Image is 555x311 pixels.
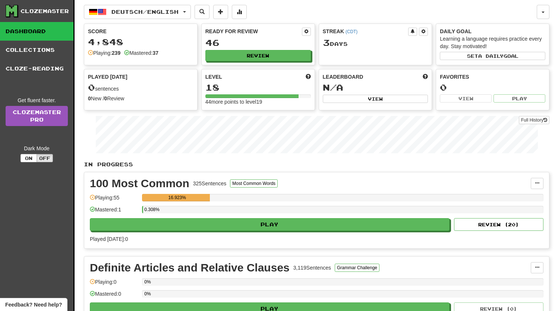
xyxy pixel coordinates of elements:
[6,97,68,104] div: Get fluent faster.
[440,73,545,81] div: Favorites
[90,278,138,290] div: Playing: 0
[323,95,428,103] button: View
[293,264,331,271] div: 3,119 Sentences
[111,9,179,15] span: Deutsch / English
[112,50,120,56] strong: 239
[306,73,311,81] span: Score more points to level up
[90,178,189,189] div: 100 Most Common
[440,52,545,60] button: Seta dailygoal
[88,95,91,101] strong: 0
[5,301,62,308] span: Open feedback widget
[88,95,193,102] div: New / Review
[90,236,128,242] span: Played [DATE]: 0
[323,82,343,92] span: N/A
[323,28,409,35] div: Streak
[454,218,543,231] button: Review (20)
[88,73,127,81] span: Played [DATE]
[440,28,545,35] div: Daily Goal
[193,180,227,187] div: 325 Sentences
[205,28,302,35] div: Ready for Review
[84,5,191,19] button: Deutsch/English
[90,262,290,273] div: Definite Articles and Relative Clauses
[205,83,311,92] div: 18
[205,98,311,106] div: 44 more points to level 19
[323,73,363,81] span: Leaderboard
[205,73,222,81] span: Level
[6,106,68,126] a: ClozemasterPro
[90,206,138,218] div: Mastered: 1
[90,194,138,206] div: Playing: 55
[88,37,193,47] div: 4,848
[519,116,549,124] button: Full History
[440,83,545,92] div: 0
[323,38,428,48] div: Day s
[493,94,545,103] button: Play
[88,49,120,57] div: Playing:
[21,154,37,162] button: On
[205,50,311,61] button: Review
[478,53,504,59] span: a daily
[124,49,158,57] div: Mastered:
[88,28,193,35] div: Score
[232,5,247,19] button: More stats
[195,5,209,19] button: Search sentences
[144,194,210,201] div: 16.923%
[346,29,357,34] a: (CDT)
[84,161,549,168] p: In Progress
[21,7,69,15] div: Clozemaster
[88,83,193,92] div: sentences
[423,73,428,81] span: This week in points, UTC
[37,154,53,162] button: Off
[90,218,450,231] button: Play
[323,37,330,48] span: 3
[152,50,158,56] strong: 37
[6,145,68,152] div: Dark Mode
[88,82,95,92] span: 0
[205,38,311,47] div: 46
[335,264,379,272] button: Grammar Challenge
[104,95,107,101] strong: 0
[440,94,492,103] button: View
[213,5,228,19] button: Add sentence to collection
[230,179,278,188] button: Most Common Words
[90,290,138,302] div: Mastered: 0
[440,35,545,50] div: Learning a language requires practice every day. Stay motivated!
